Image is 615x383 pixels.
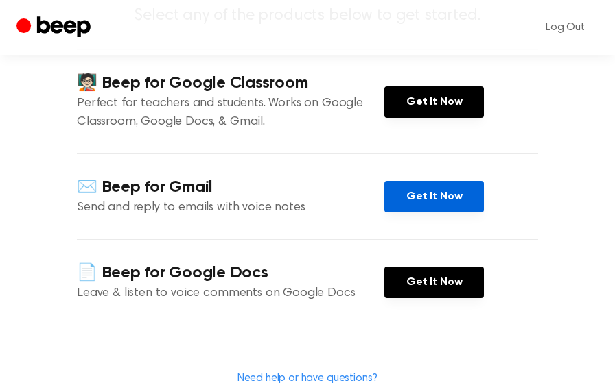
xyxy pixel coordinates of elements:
[384,86,484,118] a: Get It Now
[77,284,384,303] p: Leave & listen to voice comments on Google Docs
[384,181,484,212] a: Get It Now
[77,72,384,95] h4: 🧑🏻‍🏫 Beep for Google Classroom
[77,95,384,132] p: Perfect for teachers and students. Works on Google Classroom, Google Docs, & Gmail.
[16,14,94,41] a: Beep
[77,176,384,199] h4: ✉️ Beep for Gmail
[77,199,384,217] p: Send and reply to emails with voice notes
[532,11,599,44] a: Log Out
[77,262,384,284] h4: 📄 Beep for Google Docs
[384,267,484,298] a: Get It Now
